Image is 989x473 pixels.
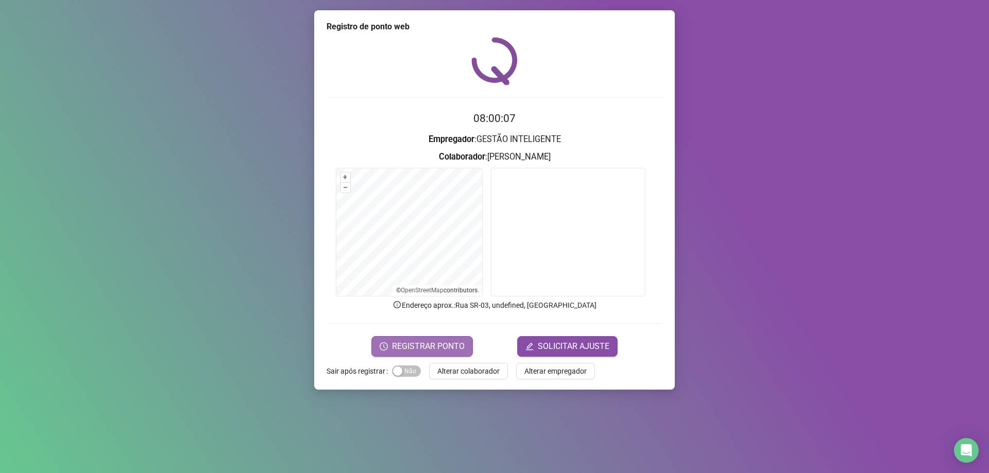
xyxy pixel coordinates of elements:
[401,287,444,294] a: OpenStreetMap
[516,363,595,379] button: Alterar empregador
[429,363,508,379] button: Alterar colaborador
[473,112,516,125] time: 08:00:07
[393,300,402,309] span: info-circle
[327,300,662,311] p: Endereço aprox. : Rua SR-03, undefined, [GEOGRAPHIC_DATA]
[327,133,662,146] h3: : GESTÃO INTELIGENTE
[340,183,350,192] button: –
[429,134,474,144] strong: Empregador
[392,340,465,353] span: REGISTRAR PONTO
[517,336,618,357] button: editSOLICITAR AJUSTE
[327,363,392,379] label: Sair após registrar
[525,342,534,351] span: edit
[327,21,662,33] div: Registro de ponto web
[437,365,500,377] span: Alterar colaborador
[327,150,662,164] h3: : [PERSON_NAME]
[439,152,485,162] strong: Colaborador
[471,37,518,85] img: QRPoint
[524,365,587,377] span: Alterar empregador
[380,342,388,351] span: clock-circle
[340,172,350,182] button: +
[538,340,609,353] span: SOLICITAR AJUSTE
[396,287,479,294] li: © contributors.
[371,336,473,357] button: REGISTRAR PONTO
[954,438,979,463] div: Open Intercom Messenger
